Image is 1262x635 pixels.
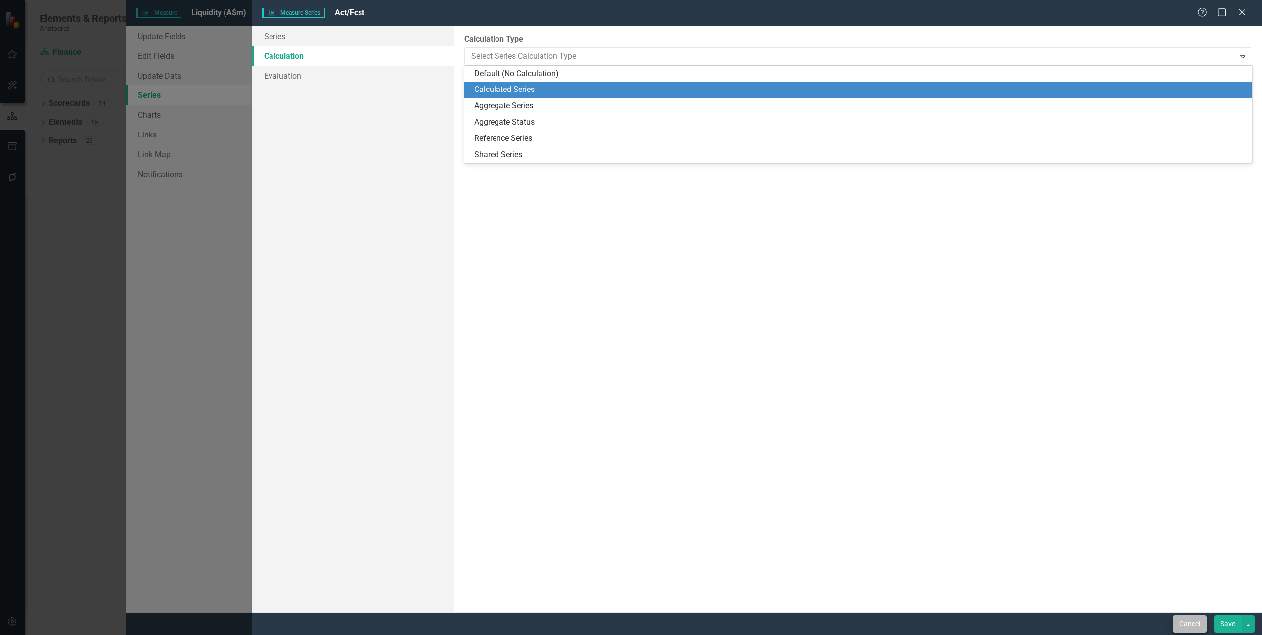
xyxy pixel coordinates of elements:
[335,8,364,17] span: Act/Fcst
[474,117,1246,128] div: Aggregate Status
[464,34,1252,45] label: Calculation Type
[262,8,324,18] span: Measure Series
[474,84,1246,95] div: Calculated Series
[252,46,454,66] a: Calculation
[474,149,1246,161] div: Shared Series
[252,66,454,86] a: Evaluation
[1173,615,1207,633] button: Cancel
[474,100,1246,112] div: Aggregate Series
[474,68,1246,80] div: Default (No Calculation)
[252,26,454,46] a: Series
[474,133,1246,144] div: Reference Series
[1214,615,1242,633] button: Save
